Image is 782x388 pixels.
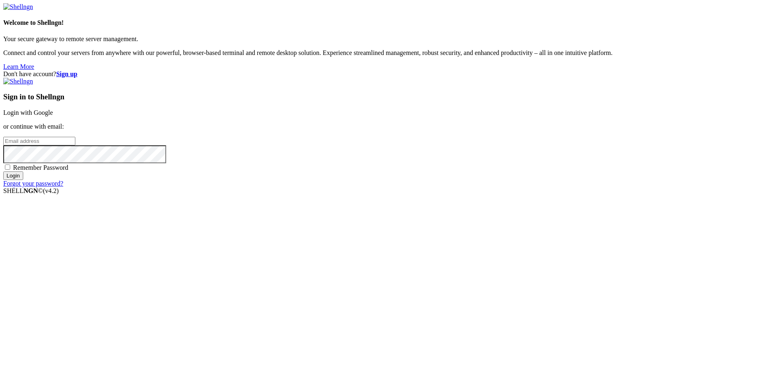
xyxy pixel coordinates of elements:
h3: Sign in to Shellngn [3,92,779,101]
span: 4.2.0 [43,187,59,194]
h4: Welcome to Shellngn! [3,19,779,26]
img: Shellngn [3,78,33,85]
p: or continue with email: [3,123,779,130]
input: Remember Password [5,164,10,170]
span: Remember Password [13,164,68,171]
img: Shellngn [3,3,33,11]
a: Sign up [56,70,77,77]
b: NGN [24,187,38,194]
input: Login [3,171,23,180]
a: Forgot your password? [3,180,63,187]
a: Learn More [3,63,34,70]
p: Connect and control your servers from anywhere with our powerful, browser-based terminal and remo... [3,49,779,57]
input: Email address [3,137,75,145]
p: Your secure gateway to remote server management. [3,35,779,43]
a: Login with Google [3,109,53,116]
span: SHELL © [3,187,59,194]
div: Don't have account? [3,70,779,78]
